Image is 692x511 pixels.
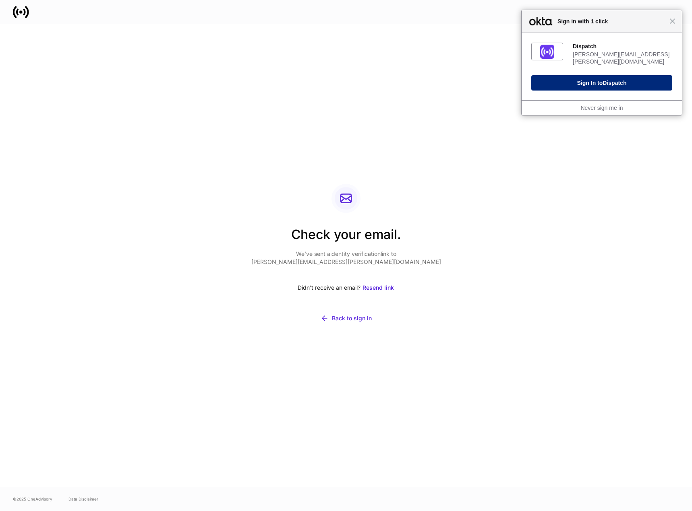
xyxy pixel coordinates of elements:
[332,314,372,322] div: Back to sign in
[573,43,672,50] div: Dispatch
[68,496,98,502] a: Data Disclaimer
[603,80,626,86] span: Dispatch
[573,51,672,65] div: [PERSON_NAME][EMAIL_ADDRESS][PERSON_NAME][DOMAIN_NAME]
[553,16,669,26] span: Sign in with 1 click
[13,496,52,502] span: © 2025 OneAdvisory
[251,226,441,250] h2: Check your email.
[540,45,554,59] img: fs01jxrofoggULhDH358
[251,309,441,327] button: Back to sign in
[251,250,441,266] p: We’ve sent a identity verification link to [PERSON_NAME][EMAIL_ADDRESS][PERSON_NAME][DOMAIN_NAME]
[669,18,675,24] span: Close
[251,279,441,297] div: Didn’t receive an email?
[363,284,394,292] div: Resend link
[362,279,394,297] button: Resend link
[531,75,672,91] button: Sign In toDispatch
[580,105,623,111] a: Never sign me in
